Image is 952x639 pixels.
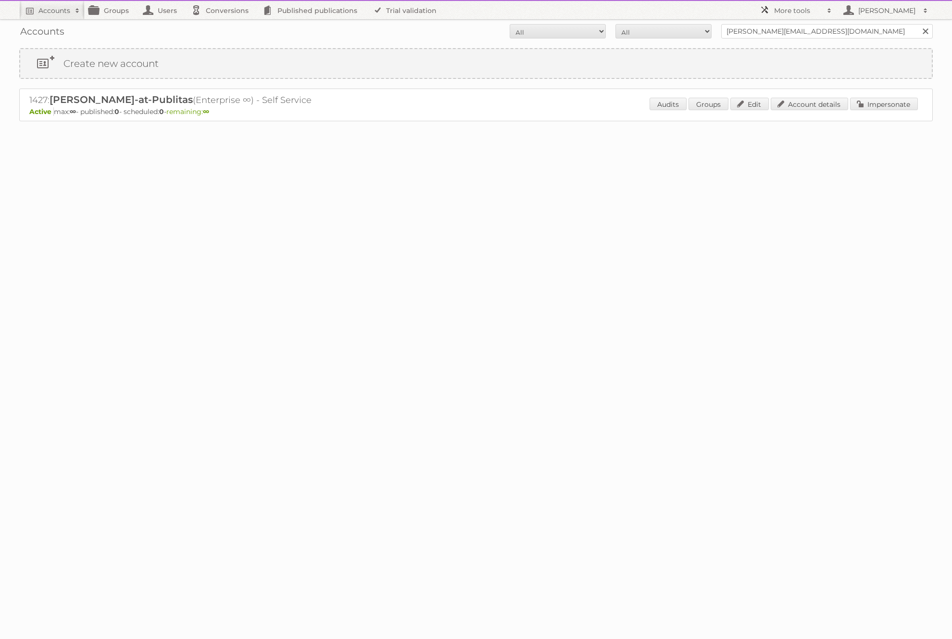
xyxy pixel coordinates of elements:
a: Trial validation [367,1,446,19]
a: Account details [771,98,848,110]
a: Impersonate [850,98,918,110]
a: Users [138,1,187,19]
span: Active [29,107,54,116]
span: remaining: [166,107,209,116]
h2: Accounts [38,6,70,15]
strong: 0 [114,107,119,116]
strong: 0 [159,107,164,116]
a: Edit [730,98,769,110]
strong: ∞ [203,107,209,116]
a: Groups [85,1,138,19]
p: max: - published: - scheduled: - [29,107,923,116]
a: Conversions [187,1,258,19]
a: Audits [650,98,687,110]
a: More tools [755,1,837,19]
a: [PERSON_NAME] [837,1,933,19]
h2: [PERSON_NAME] [856,6,918,15]
a: Create new account [20,49,932,78]
h2: 1427: (Enterprise ∞) - Self Service [29,94,366,106]
strong: ∞ [70,107,76,116]
a: Accounts [19,1,85,19]
h2: More tools [774,6,822,15]
a: Groups [689,98,728,110]
span: [PERSON_NAME]-at-Publitas [50,94,193,105]
a: Published publications [258,1,367,19]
